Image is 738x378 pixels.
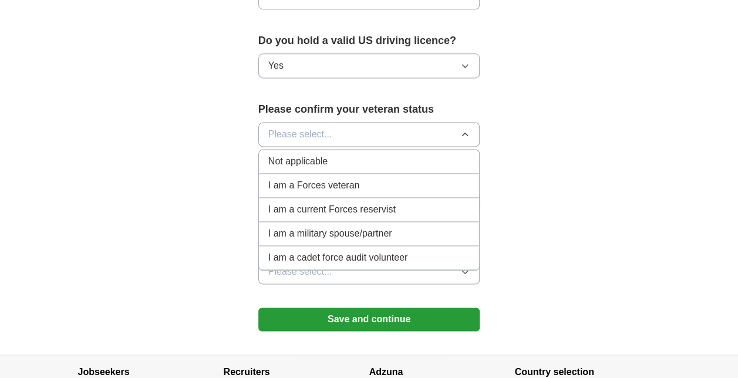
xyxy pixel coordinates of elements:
[268,265,332,279] span: Please select...
[268,251,407,265] span: I am a cadet force audit volunteer
[268,127,332,141] span: Please select...
[268,227,392,241] span: I am a military spouse/partner
[258,53,480,78] button: Yes
[258,102,480,117] label: Please confirm your veteran status
[258,122,480,147] button: Please select...
[268,178,360,193] span: I am a Forces veteran
[258,308,480,331] button: Save and continue
[268,203,396,217] span: I am a current Forces reservist
[268,59,284,73] span: Yes
[258,33,480,49] label: Do you hold a valid US driving licence?
[268,154,328,168] span: Not applicable
[258,259,480,284] button: Please select...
